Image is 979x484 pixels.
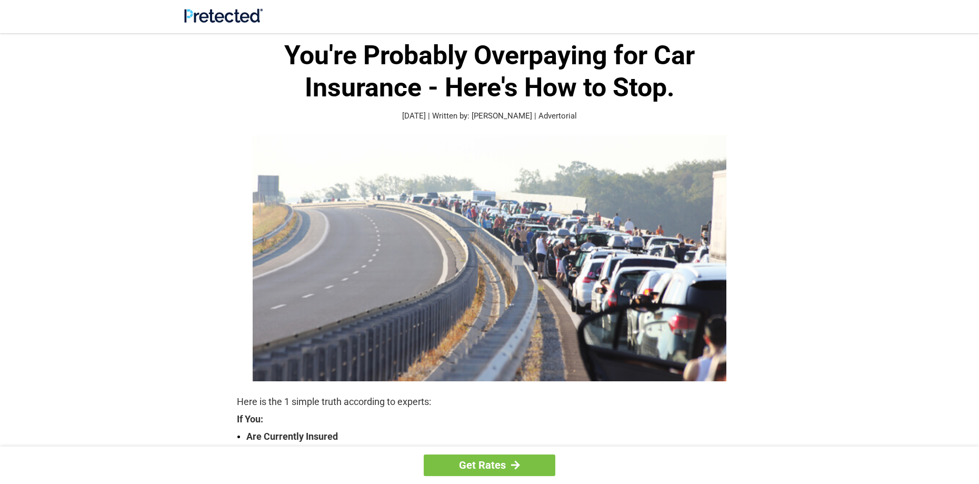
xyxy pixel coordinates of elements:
[184,8,263,23] img: Site Logo
[246,444,742,459] strong: Are Over The Age Of [DEMOGRAPHIC_DATA]
[424,455,555,476] a: Get Rates
[246,429,742,444] strong: Are Currently Insured
[184,15,263,25] a: Site Logo
[237,414,742,424] strong: If You:
[237,394,742,409] p: Here is the 1 simple truth according to experts:
[237,110,742,122] p: [DATE] | Written by: [PERSON_NAME] | Advertorial
[237,39,742,104] h1: You're Probably Overpaying for Car Insurance - Here's How to Stop.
